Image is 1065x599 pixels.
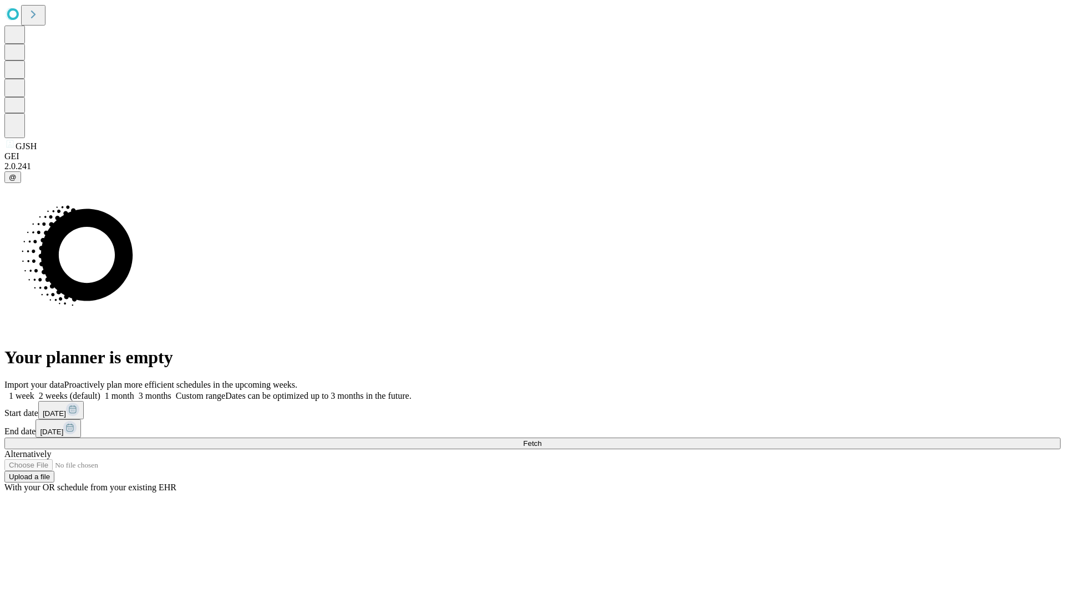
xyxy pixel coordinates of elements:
span: Proactively plan more efficient schedules in the upcoming weeks. [64,380,297,389]
span: Custom range [176,391,225,400]
span: [DATE] [40,428,63,436]
span: [DATE] [43,409,66,418]
div: GEI [4,151,1061,161]
button: [DATE] [38,401,84,419]
span: Alternatively [4,449,51,459]
span: With your OR schedule from your existing EHR [4,483,176,492]
span: Dates can be optimized up to 3 months in the future. [225,391,411,400]
button: @ [4,171,21,183]
span: 1 week [9,391,34,400]
button: Upload a file [4,471,54,483]
div: 2.0.241 [4,161,1061,171]
span: @ [9,173,17,181]
span: 3 months [139,391,171,400]
span: Fetch [523,439,541,448]
h1: Your planner is empty [4,347,1061,368]
button: Fetch [4,438,1061,449]
span: 1 month [105,391,134,400]
div: Start date [4,401,1061,419]
span: GJSH [16,141,37,151]
div: End date [4,419,1061,438]
span: 2 weeks (default) [39,391,100,400]
span: Import your data [4,380,64,389]
button: [DATE] [35,419,81,438]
